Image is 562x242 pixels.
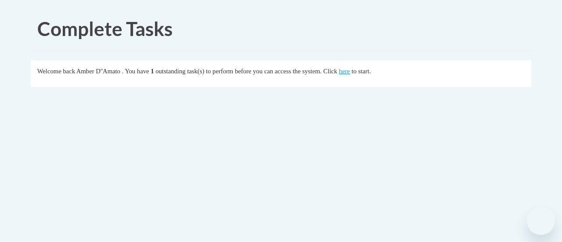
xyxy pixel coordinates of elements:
[37,68,75,75] span: Welcome back
[352,68,371,75] span: to start.
[122,68,149,75] span: . You have
[155,68,337,75] span: outstanding task(s) to perform before you can access the system. Click
[527,207,555,235] iframe: Button to launch messaging window
[37,17,173,40] span: Complete Tasks
[151,68,154,75] span: 1
[76,68,120,75] span: Amber D''Amato
[339,68,350,75] a: here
